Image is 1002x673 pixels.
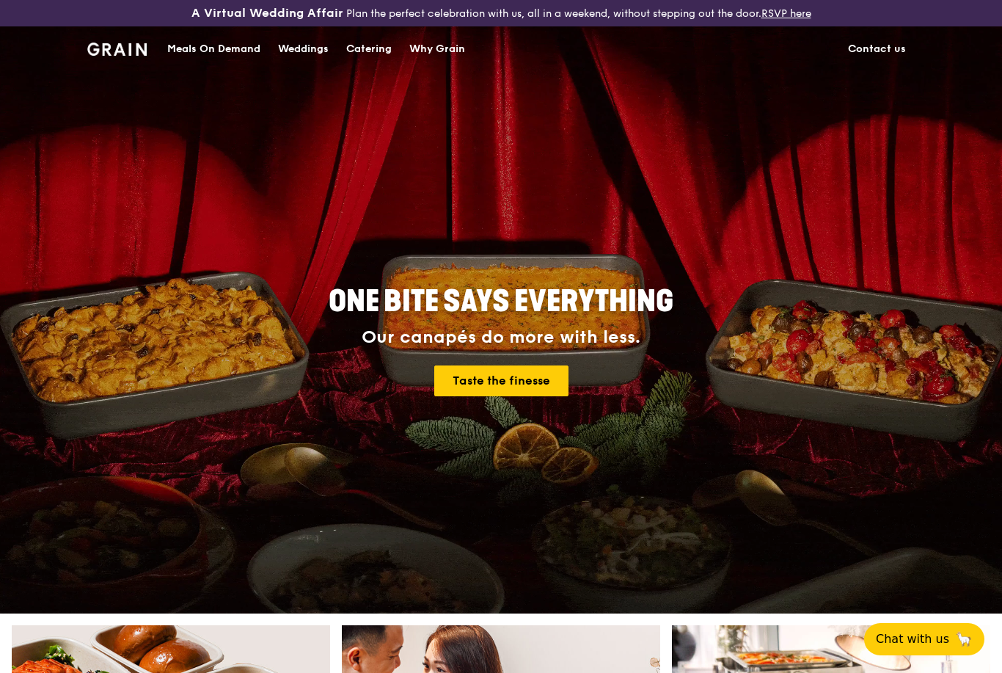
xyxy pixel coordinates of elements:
div: Meals On Demand [167,27,260,71]
h3: A Virtual Wedding Affair [191,6,343,21]
button: Chat with us🦙 [864,623,984,655]
div: Weddings [278,27,329,71]
a: RSVP here [761,7,811,20]
a: Catering [337,27,401,71]
div: Why Grain [409,27,465,71]
span: Chat with us [876,630,949,648]
div: Plan the perfect celebration with us, all in a weekend, without stepping out the door. [167,6,835,21]
img: Grain [87,43,147,56]
a: GrainGrain [87,26,147,70]
span: 🦙 [955,630,973,648]
a: Contact us [839,27,915,71]
span: ONE BITE SAYS EVERYTHING [329,284,673,319]
div: Catering [346,27,392,71]
div: Our canapés do more with less. [237,327,765,348]
a: Why Grain [401,27,474,71]
a: Taste the finesse [434,365,568,396]
a: Weddings [269,27,337,71]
